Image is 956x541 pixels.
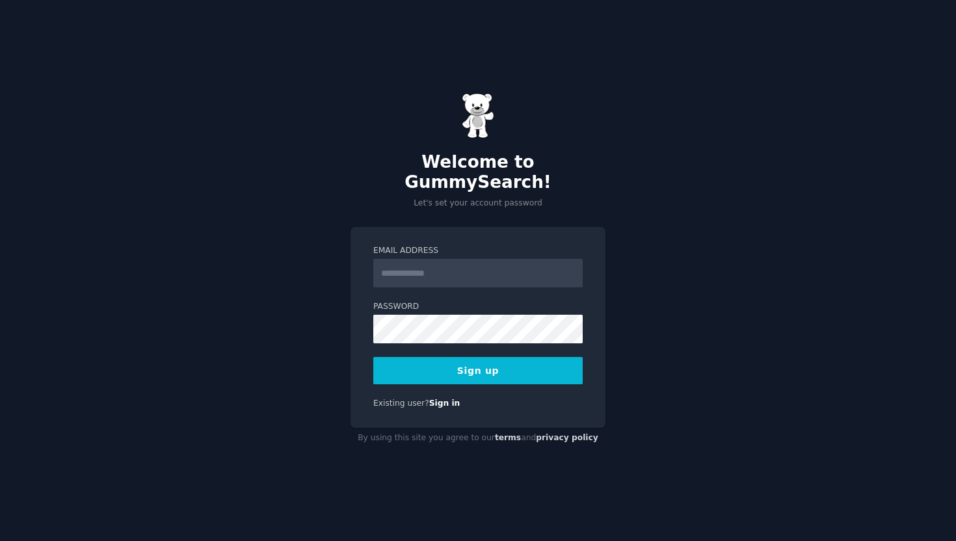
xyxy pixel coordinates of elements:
span: Existing user? [373,399,429,408]
a: Sign in [429,399,460,408]
p: Let's set your account password [351,198,605,209]
a: terms [495,433,521,442]
a: privacy policy [536,433,598,442]
h2: Welcome to GummySearch! [351,152,605,193]
button: Sign up [373,357,583,384]
div: By using this site you agree to our and [351,428,605,449]
img: Gummy Bear [462,93,494,139]
label: Password [373,301,583,313]
label: Email Address [373,245,583,257]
